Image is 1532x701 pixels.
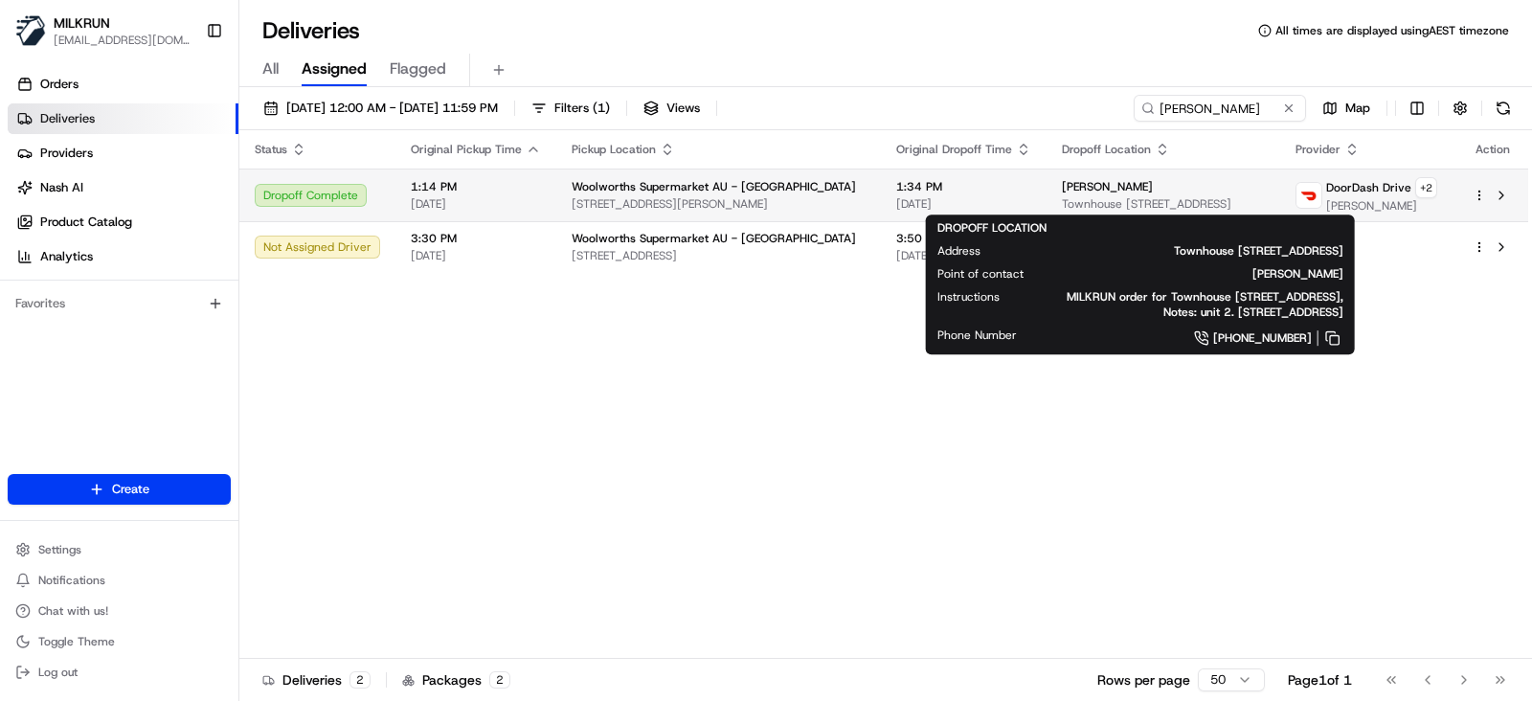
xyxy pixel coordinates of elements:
span: [DATE] [896,248,1031,263]
img: Nash [19,19,57,57]
span: Townhouse [STREET_ADDRESS] [1011,243,1343,259]
span: ( 1 ) [593,100,610,117]
span: Chat with us! [38,603,108,619]
span: Original Dropoff Time [896,142,1012,157]
div: Favorites [8,288,231,319]
span: [PERSON_NAME] [1054,266,1343,282]
span: Create [112,481,149,498]
span: Woolworths Supermarket AU - [GEOGRAPHIC_DATA] [572,231,856,246]
span: 1:14 PM [411,179,541,194]
input: Clear [50,124,316,144]
button: [EMAIL_ADDRESS][DOMAIN_NAME] [54,33,191,48]
button: Log out [8,659,231,686]
span: [PHONE_NUMBER] [1213,330,1312,346]
div: Action [1473,142,1513,157]
a: 💻API Documentation [154,270,315,305]
p: Rows per page [1097,670,1190,690]
span: [PERSON_NAME] [1062,179,1153,194]
span: Point of contact [937,266,1024,282]
a: Orders [8,69,238,100]
span: Original Pickup Time [411,142,522,157]
span: Status [255,142,287,157]
button: Toggle Theme [8,628,231,655]
a: 📗Knowledge Base [11,270,154,305]
span: MILKRUN order for Townhouse [STREET_ADDRESS], Notes: unit 2. [STREET_ADDRESS] [1030,289,1343,320]
span: Provider [1295,142,1340,157]
span: Phone Number [937,328,1017,343]
span: All [262,57,279,80]
button: Filters(1) [523,95,619,122]
span: Product Catalog [40,214,132,231]
div: We're available if you need us! [65,202,242,217]
a: Product Catalog [8,207,238,237]
span: Nash AI [40,179,83,196]
span: Filters [554,100,610,117]
span: Townhouse [STREET_ADDRESS] [1062,196,1265,212]
button: Settings [8,536,231,563]
span: Deliveries [40,110,95,127]
button: Map [1314,95,1379,122]
span: Pickup Location [572,142,656,157]
div: 2 [489,671,510,689]
span: Instructions [937,289,1000,305]
div: Page 1 of 1 [1288,670,1352,690]
div: Packages [402,670,510,690]
span: [DATE] 12:00 AM - [DATE] 11:59 PM [286,100,498,117]
span: Map [1345,100,1370,117]
button: Start new chat [326,189,349,212]
input: Type to search [1134,95,1306,122]
span: [DATE] [411,248,541,263]
div: 📗 [19,280,34,295]
button: [DATE] 12:00 AM - [DATE] 11:59 PM [255,95,507,122]
button: Chat with us! [8,598,231,624]
span: Toggle Theme [38,634,115,649]
button: +2 [1415,177,1437,198]
span: [DATE] [896,196,1031,212]
span: Dropoff Location [1062,142,1151,157]
a: Providers [8,138,238,169]
div: Start new chat [65,183,314,202]
span: Views [666,100,700,117]
button: Refresh [1490,95,1517,122]
a: Powered byPylon [135,324,232,339]
img: 1736555255976-a54dd68f-1ca7-489b-9aae-adbdc363a1c4 [19,183,54,217]
span: Notifications [38,573,105,588]
span: Log out [38,665,78,680]
a: Analytics [8,241,238,272]
span: 3:50 PM [896,231,1031,246]
span: DROPOFF LOCATION [937,220,1047,236]
span: Knowledge Base [38,278,146,297]
img: MILKRUN [15,15,46,46]
span: Assigned [302,57,367,80]
img: doordash_logo_v2.png [1296,183,1321,208]
span: Analytics [40,248,93,265]
span: Providers [40,145,93,162]
a: Deliveries [8,103,238,134]
span: 3:30 PM [411,231,541,246]
span: [STREET_ADDRESS] [572,248,866,263]
span: Pylon [191,325,232,339]
span: [PERSON_NAME] [1326,198,1437,214]
span: Orders [40,76,79,93]
div: Deliveries [262,670,371,690]
div: 2 [349,671,371,689]
button: Notifications [8,567,231,594]
span: All times are displayed using AEST timezone [1275,23,1509,38]
span: Settings [38,542,81,557]
h1: Deliveries [262,15,360,46]
button: MILKRUNMILKRUN[EMAIL_ADDRESS][DOMAIN_NAME] [8,8,198,54]
a: [PHONE_NUMBER] [1048,328,1343,349]
span: 1:34 PM [896,179,1031,194]
span: Address [937,243,980,259]
span: Woolworths Supermarket AU - [GEOGRAPHIC_DATA] [572,179,856,194]
span: [DATE] [411,196,541,212]
p: Welcome 👋 [19,77,349,107]
span: DoorDash Drive [1326,180,1411,195]
span: Flagged [390,57,446,80]
span: [STREET_ADDRESS][PERSON_NAME] [572,196,866,212]
button: MILKRUN [54,13,110,33]
a: Nash AI [8,172,238,203]
span: API Documentation [181,278,307,297]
